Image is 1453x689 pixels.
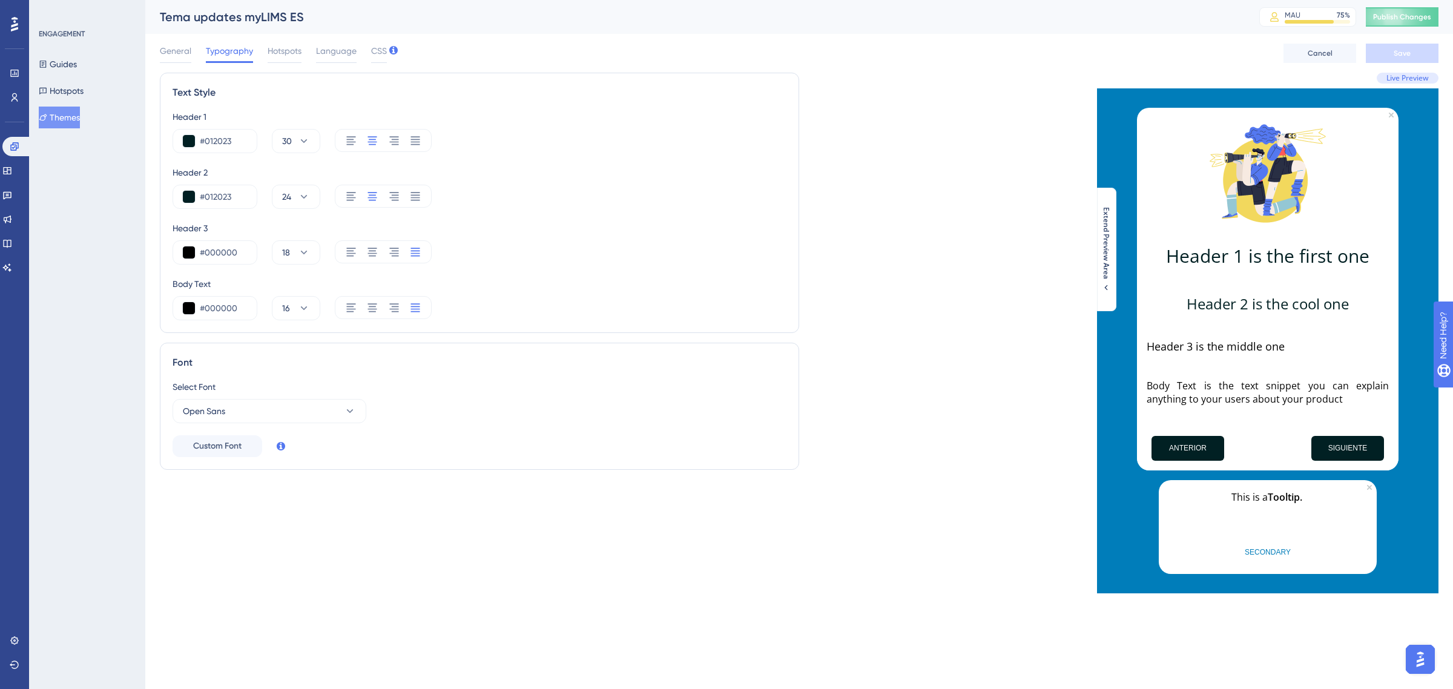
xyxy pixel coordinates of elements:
[1207,113,1328,234] img: Modal Media
[282,134,292,148] span: 30
[173,85,786,100] div: Text Style
[1101,207,1111,279] span: Extend Preview Area
[1367,485,1372,490] div: Close Preview
[39,53,77,75] button: Guides
[1096,207,1116,292] button: Extend Preview Area
[316,44,357,58] span: Language
[282,190,291,204] span: 24
[282,245,290,260] span: 18
[1366,44,1438,63] button: Save
[173,435,262,457] button: Custom Font
[1152,436,1224,461] button: Previous
[1389,113,1394,117] div: Close Preview
[173,355,786,370] div: Font
[1147,243,1389,268] h1: Header 1 is the first one
[272,185,320,209] button: 24
[28,3,76,18] span: Need Help?
[160,44,191,58] span: General
[1373,12,1431,22] span: Publish Changes
[1308,48,1333,58] span: Cancel
[1147,294,1389,314] h2: Header 2 is the cool one
[1231,540,1304,564] button: SECONDARY
[371,44,387,58] span: CSS
[1283,44,1356,63] button: Cancel
[1268,490,1302,504] b: Tooltip.
[282,301,290,315] span: 16
[1147,339,1389,354] h3: Header 3 is the middle one
[173,110,786,124] div: Header 1
[1402,641,1438,677] iframe: UserGuiding AI Assistant Launcher
[39,29,85,39] div: ENGAGEMENT
[160,8,1229,25] div: Tema updates myLIMS ES
[173,399,366,423] button: Open Sans
[272,240,320,265] button: 18
[272,129,320,153] button: 30
[1386,73,1429,83] span: Live Preview
[1168,490,1367,506] p: This is a
[206,44,253,58] span: Typography
[272,296,320,320] button: 16
[173,165,786,180] div: Header 2
[39,107,80,128] button: Themes
[1366,7,1438,27] button: Publish Changes
[1394,48,1411,58] span: Save
[1147,379,1389,406] p: Body Text is the text snippet you can explain anything to your users about your product
[173,277,786,291] div: Body Text
[268,44,301,58] span: Hotspots
[173,380,786,394] div: Select Font
[39,80,84,102] button: Hotspots
[1311,436,1384,461] button: Next
[193,439,242,453] span: Custom Font
[173,221,786,236] div: Header 3
[1285,10,1300,20] div: MAU
[1337,10,1350,20] div: 75 %
[183,404,225,418] span: Open Sans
